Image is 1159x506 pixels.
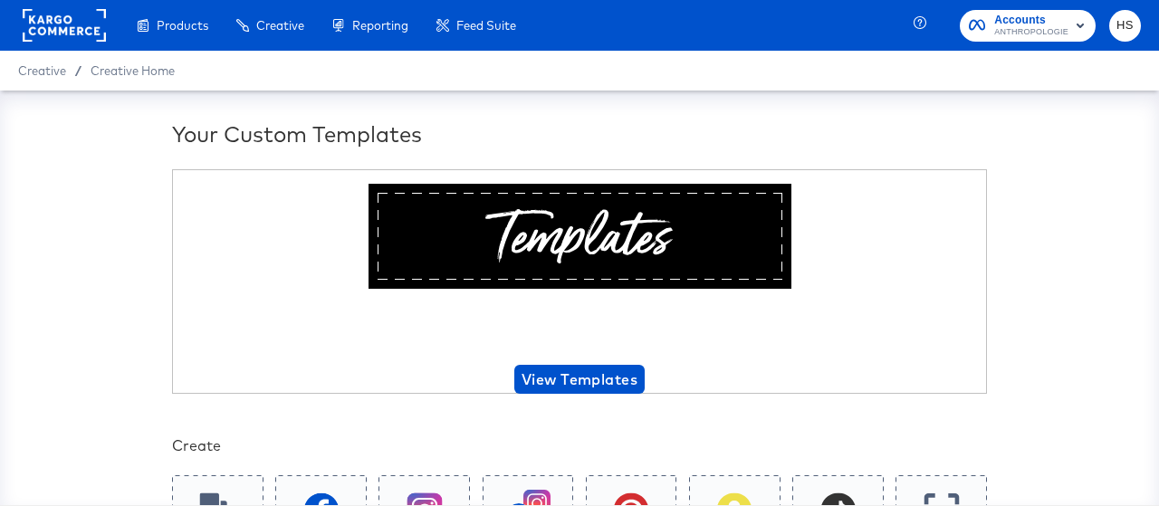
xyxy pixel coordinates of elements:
[18,63,66,78] span: Creative
[255,303,905,348] div: Beautiful Templates Curated Just for You!
[91,63,175,78] a: Creative Home
[256,18,304,33] span: Creative
[514,365,645,394] button: View Templates
[1116,15,1134,36] span: HS
[66,63,91,78] span: /
[172,435,987,456] div: Create
[960,10,1096,42] button: AccountsANTHROPOLOGIE
[994,25,1068,40] span: ANTHROPOLOGIE
[1109,10,1141,42] button: HS
[157,18,208,33] span: Products
[456,18,516,33] span: Feed Suite
[522,367,637,392] span: View Templates
[172,119,987,149] div: Your Custom Templates
[352,18,408,33] span: Reporting
[994,11,1068,30] span: Accounts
